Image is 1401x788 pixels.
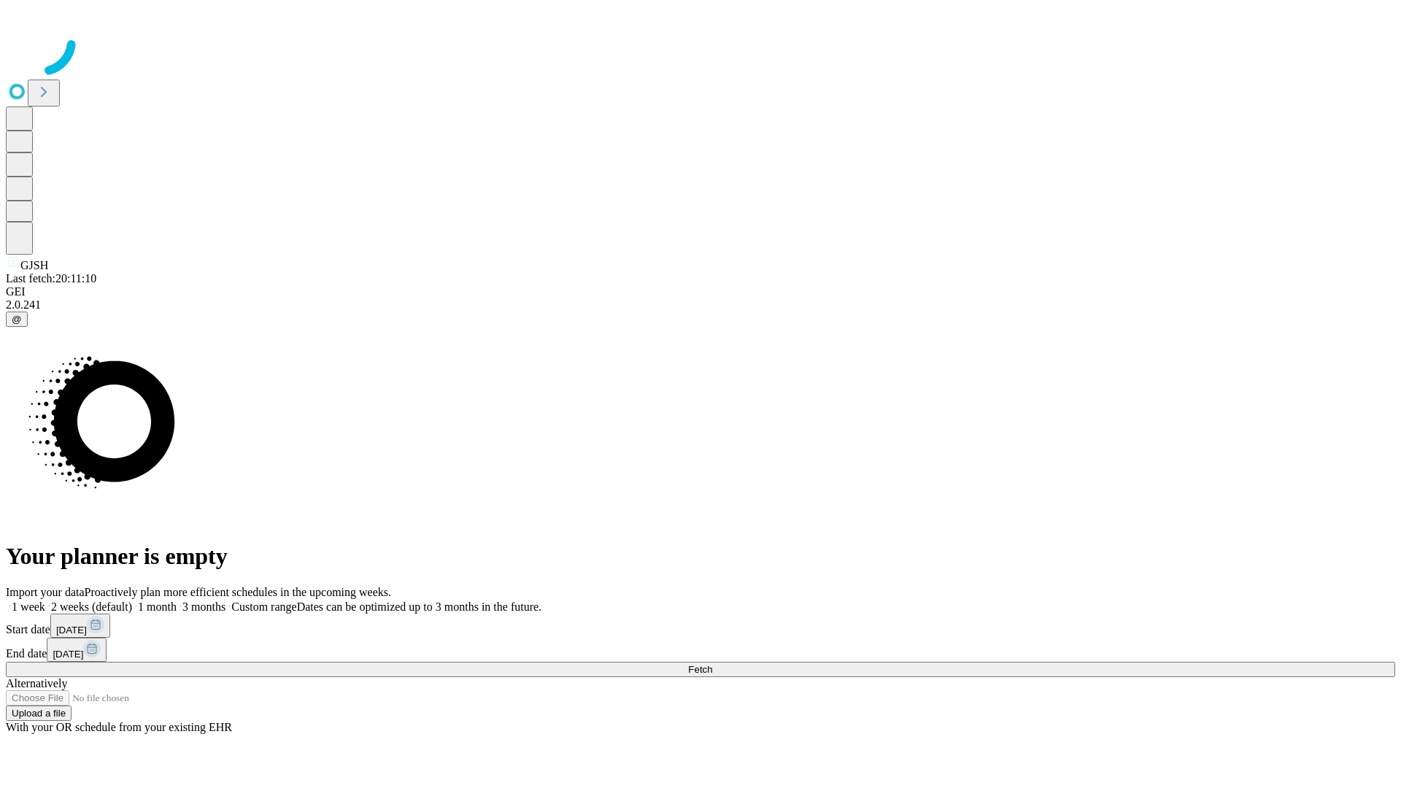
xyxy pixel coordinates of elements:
[6,586,85,598] span: Import your data
[6,677,67,689] span: Alternatively
[51,600,132,613] span: 2 weeks (default)
[6,706,72,721] button: Upload a file
[12,600,45,613] span: 1 week
[138,600,177,613] span: 1 month
[182,600,225,613] span: 3 months
[6,543,1395,570] h1: Your planner is empty
[6,721,232,733] span: With your OR schedule from your existing EHR
[6,298,1395,312] div: 2.0.241
[6,312,28,327] button: @
[53,649,83,660] span: [DATE]
[6,285,1395,298] div: GEI
[56,625,87,636] span: [DATE]
[12,314,22,325] span: @
[50,614,110,638] button: [DATE]
[6,662,1395,677] button: Fetch
[6,614,1395,638] div: Start date
[688,664,712,675] span: Fetch
[85,586,391,598] span: Proactively plan more efficient schedules in the upcoming weeks.
[231,600,296,613] span: Custom range
[47,638,107,662] button: [DATE]
[20,259,48,271] span: GJSH
[6,272,96,285] span: Last fetch: 20:11:10
[297,600,541,613] span: Dates can be optimized up to 3 months in the future.
[6,638,1395,662] div: End date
